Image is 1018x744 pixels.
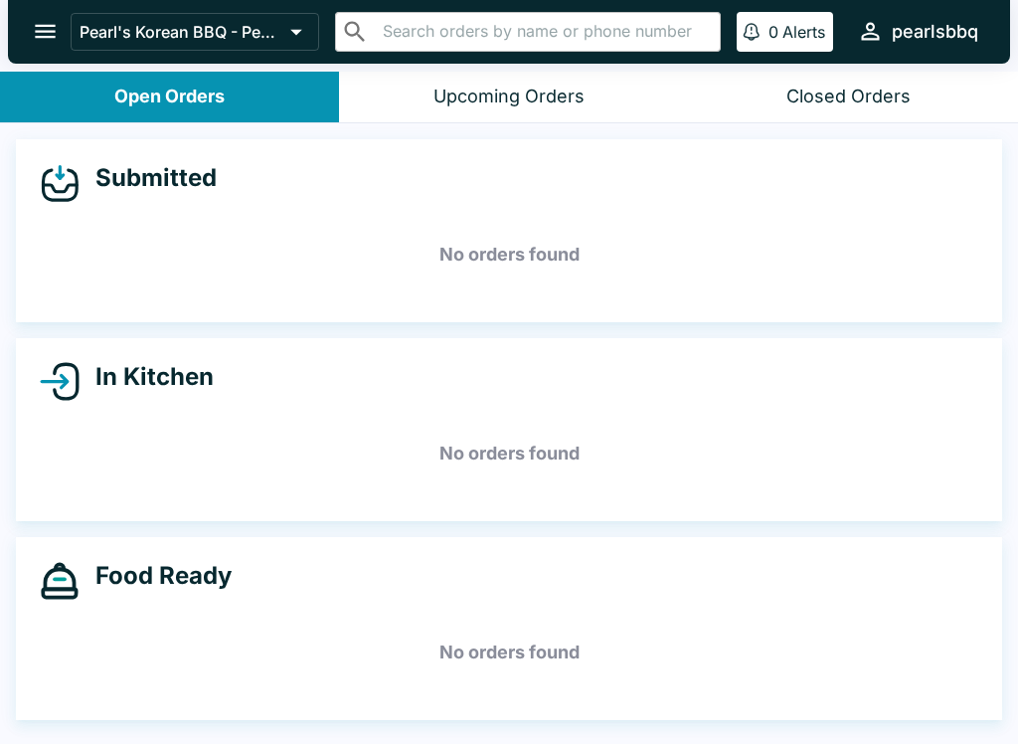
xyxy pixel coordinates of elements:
h4: Submitted [80,163,217,193]
p: 0 [768,22,778,42]
h4: Food Ready [80,561,232,591]
div: Open Orders [114,86,225,108]
h5: No orders found [40,617,978,688]
button: Pearl's Korean BBQ - Pearlridge [71,13,319,51]
h5: No orders found [40,418,978,489]
button: pearlsbbq [849,10,986,53]
p: Pearl's Korean BBQ - Pearlridge [80,22,282,42]
div: Upcoming Orders [433,86,585,108]
input: Search orders by name or phone number [377,18,712,46]
div: Closed Orders [786,86,911,108]
p: Alerts [782,22,825,42]
h5: No orders found [40,219,978,290]
button: open drawer [20,6,71,57]
h4: In Kitchen [80,362,214,392]
div: pearlsbbq [892,20,978,44]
